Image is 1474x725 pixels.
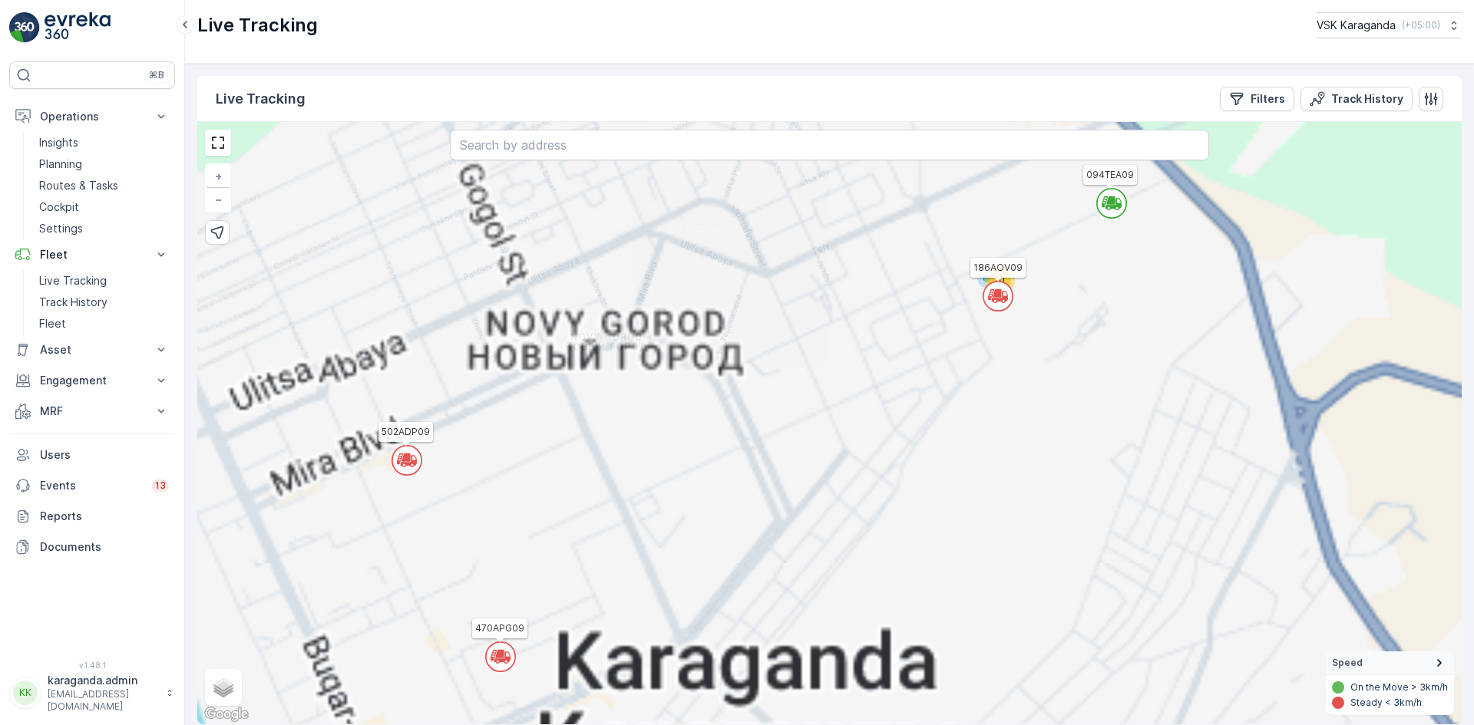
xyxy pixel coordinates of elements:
p: Users [40,447,169,463]
img: logo_light-DOdMpM7g.png [45,12,111,43]
a: Open this area in Google Maps (opens a new window) [201,704,252,724]
a: Layers [207,671,240,704]
p: Live Tracking [39,273,107,288]
p: Events [40,478,143,493]
p: karaganda.admin [48,673,158,688]
div: 10 [984,265,1015,295]
img: Google [201,704,252,724]
button: MRF [9,396,175,427]
p: Filters [1251,91,1285,107]
a: Users [9,440,175,470]
a: Fleet [33,313,175,334]
a: Live Tracking [33,270,175,292]
p: Steady < 3km/h [1350,697,1422,709]
button: KKkaraganda.admin[EMAIL_ADDRESS][DOMAIN_NAME] [9,673,175,713]
button: VSK Karaganda(+05:00) [1317,12,1462,38]
p: Insights [39,135,78,150]
p: Engagement [40,373,144,388]
p: Track History [39,295,107,310]
a: Track History [33,292,175,313]
span: Speed [1332,657,1363,669]
p: Fleet [39,316,66,331]
p: On the Move > 3km/h [1350,681,1448,694]
a: Cockpit [33,196,175,218]
p: Documents [40,539,169,555]
p: Cockpit [39,199,79,215]
p: Operations [40,109,144,124]
a: Reports [9,501,175,532]
span: − [215,193,223,206]
button: Engagement [9,365,175,396]
p: Settings [39,221,83,236]
p: ⌘B [149,69,164,81]
a: Routes & Tasks [33,175,175,196]
div: KK [13,681,38,705]
span: v 1.48.1 [9,661,175,670]
input: Search by address [450,130,1208,160]
a: View Fullscreen [207,131,230,154]
span: + [215,170,222,183]
p: Asset [40,342,144,358]
p: 13 [155,479,166,492]
p: VSK Karaganda [1317,18,1396,33]
p: Track History [1331,91,1403,107]
p: Planning [39,157,82,172]
button: Fleet [9,239,175,270]
button: Asset [9,334,175,365]
button: Filters [1220,87,1294,111]
a: Zoom In [207,165,230,188]
img: logo [9,12,40,43]
p: Fleet [40,247,144,262]
a: Planning [33,153,175,175]
p: ( +05:00 ) [1402,19,1440,31]
p: MRF [40,404,144,419]
a: Events13 [9,470,175,501]
p: Reports [40,509,169,524]
summary: Speed [1326,651,1454,675]
p: Routes & Tasks [39,178,118,193]
p: [EMAIL_ADDRESS][DOMAIN_NAME] [48,688,158,713]
button: Operations [9,101,175,132]
p: Live Tracking [216,88,306,110]
a: Settings [33,218,175,239]
p: Live Tracking [197,13,318,38]
button: Track History [1300,87,1413,111]
a: Documents [9,532,175,562]
a: Insights [33,132,175,153]
a: Zoom Out [207,188,230,211]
